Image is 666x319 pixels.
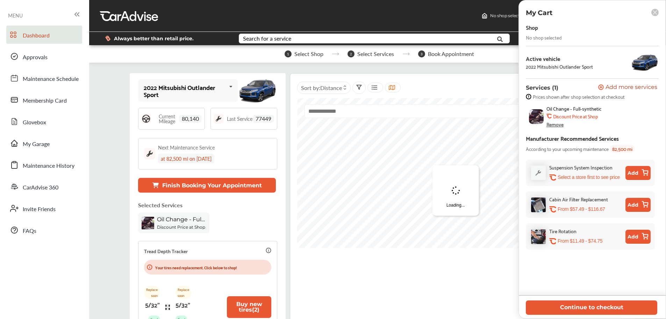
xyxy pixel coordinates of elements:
span: No shop selected [490,13,525,19]
span: Dashboard [23,31,50,40]
div: Tire Rotation [549,227,577,235]
a: CarAdvise 360 [6,178,82,196]
img: stepper-arrow.e24c07c6.svg [402,53,410,55]
span: Select Services [357,51,394,57]
button: Continue to checkout [526,300,657,315]
span: My Garage [23,140,50,149]
div: Cabin Air Filter Replacement [549,195,608,203]
img: steering_logo [141,114,151,124]
a: Invite Friends [6,199,82,217]
a: FAQs [6,221,82,239]
img: info-strock.ef5ea3fe.svg [526,94,531,99]
p: Services (1) [526,84,558,91]
p: From $57.49 - $116.67 [558,206,605,213]
p: From $11.49 - $74.75 [558,238,602,244]
canvas: Map [297,98,614,248]
p: Selected Services [138,201,182,209]
a: Dashboard [6,26,82,44]
p: 5/32" [145,299,160,310]
span: 82,500 mi [610,145,635,153]
div: Next Maintenance Service [158,144,215,151]
b: Discount Price at Shop [157,224,205,230]
a: Maintenance History [6,156,82,174]
div: at 82,500 mi on [DATE] [158,154,214,164]
img: header-home-logo.8d720a4f.svg [482,13,487,19]
button: Add [625,230,651,244]
p: Replace soon [176,286,191,299]
div: Active vehicle [526,55,593,62]
img: dollor_label_vector.a70140d1.svg [105,35,110,41]
span: 77449 [253,115,274,123]
span: Oil Change - Full-synthetic [546,106,602,111]
span: Maintenance History [23,161,74,171]
p: Select a store first to see price [558,174,620,181]
span: Invite Friends [23,205,56,214]
span: 3 [418,50,425,57]
a: Approvals [6,47,82,65]
span: Maintenance Schedule [23,75,79,84]
span: FAQs [23,227,36,236]
p: 5/32" [176,299,190,310]
img: tire-rotation-thumb.jpg [531,229,546,244]
span: Oil Change - Full-synthetic [157,216,206,223]
div: 2022 Mitsubishi Outlander Sport [144,84,226,98]
div: 2022 Mitsubishi Outlander Sport [526,64,593,69]
span: Prices shown after shop selection at checkout [533,94,624,99]
a: Glovebox [6,112,82,131]
p: Tread Depth Tracker [144,247,188,255]
span: Book Appointment [428,51,474,57]
span: 80,140 [179,115,202,123]
span: Last Service [227,116,252,121]
div: Search for a service [243,36,291,41]
span: Always better than retail price. [114,36,194,41]
span: Distance [320,84,342,92]
div: Suspension System Inspection [549,163,613,171]
span: Sort by : [301,84,342,92]
div: No shop selected [526,35,562,40]
b: Discount Price at Shop [553,113,598,119]
span: MENU [8,13,23,18]
span: 2 [348,50,355,57]
img: tire_track_logo.b900bcbc.svg [165,304,170,310]
span: Approvals [23,53,48,62]
span: Current Mileage [155,114,179,124]
p: Your tires need replacement. Click below to shop! [155,264,237,271]
p: My Cart [526,9,552,17]
button: Buy new tires(2) [227,296,272,318]
span: 1 [285,50,292,57]
span: Select Shop [294,51,323,57]
span: CarAdvise 360 [23,183,58,192]
span: Add more services [606,84,657,91]
img: default_wrench_icon.d1a43860.svg [531,166,546,180]
img: maintenance_logo [144,148,155,159]
a: My Garage [6,134,82,152]
span: Glovebox [23,118,46,127]
div: Shop [526,22,538,32]
img: stepper-arrow.e24c07c6.svg [332,53,339,55]
a: Add more services [598,84,659,91]
img: 14868_st0640_046.png [631,52,659,73]
p: Replace soon [144,286,160,299]
button: Add [625,198,651,212]
img: maintenance_logo [214,114,223,124]
img: cabin-air-filter-replacement-thumb.jpg [531,197,546,212]
div: Remove [546,122,564,127]
button: Finish Booking Your Appointment [138,178,276,193]
img: oil-change-thumb.jpg [142,217,154,229]
img: oil-change-thumb.jpg [529,109,544,124]
div: Loading... [432,165,479,216]
div: Manufacturer Recommended Services [526,133,619,143]
span: According to your upcoming maintenance [526,145,609,153]
a: Maintenance Schedule [6,69,82,87]
button: Add more services [598,84,657,91]
img: mobile_14868_st0640_046.png [238,76,277,105]
span: Membership Card [23,96,67,105]
a: Membership Card [6,91,82,109]
button: Add [625,166,651,180]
